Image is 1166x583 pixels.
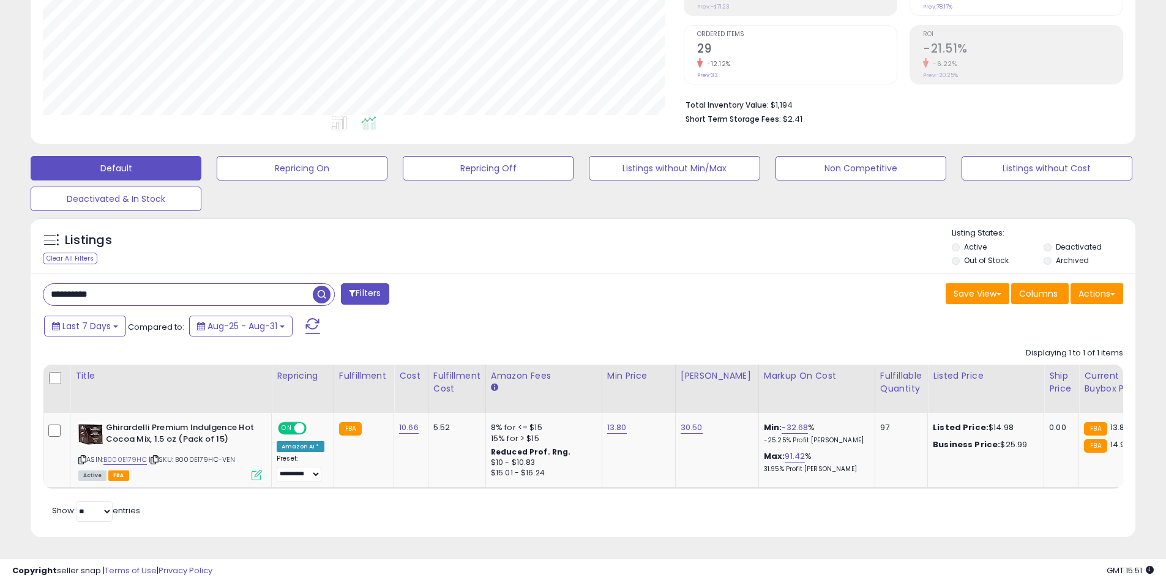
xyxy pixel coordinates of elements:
p: Listing States: [952,228,1135,239]
span: OFF [305,423,324,434]
small: Prev: 33 [697,72,718,79]
small: FBA [1084,422,1107,436]
div: [PERSON_NAME] [681,369,753,382]
p: -25.25% Profit [PERSON_NAME] [764,436,865,445]
button: Listings without Cost [962,156,1132,180]
div: 5.52 [433,422,476,433]
strong: Copyright [12,565,57,576]
b: Short Term Storage Fees: [686,114,781,124]
button: Repricing On [217,156,387,180]
button: Filters [341,283,389,305]
div: $15.01 - $16.24 [491,468,592,478]
button: Non Competitive [775,156,946,180]
span: ON [279,423,294,434]
small: Prev: 78.17% [923,3,952,10]
div: Fulfillment Cost [433,369,480,395]
span: Ordered Items [697,31,897,38]
span: Columns [1019,288,1058,300]
div: Fulfillable Quantity [880,369,922,395]
a: B000E179HC [103,455,147,465]
div: $25.99 [933,439,1034,450]
button: Columns [1011,283,1069,304]
button: Save View [946,283,1009,304]
div: Title [75,369,266,382]
p: 31.95% Profit [PERSON_NAME] [764,465,865,473]
a: Privacy Policy [159,565,212,576]
button: Last 7 Days [44,316,126,336]
a: 30.50 [681,421,703,434]
span: | SKU: B000E179HC-VEN [149,455,236,464]
h2: -21.51% [923,42,1123,58]
small: FBA [339,422,362,436]
small: -6.22% [929,59,957,69]
h2: 29 [697,42,897,58]
b: Business Price: [933,439,1000,450]
span: 2025-09-8 15:51 GMT [1107,565,1154,576]
div: 0.00 [1049,422,1069,433]
span: ROI [923,31,1123,38]
div: $14.98 [933,422,1034,433]
span: $2.41 [783,113,802,125]
a: 10.66 [399,421,419,434]
div: Ship Price [1049,369,1074,395]
div: Min Price [607,369,670,382]
div: Cost [399,369,423,382]
a: 91.42 [785,450,805,462]
span: Show: entries [52,505,140,516]
b: Max: [764,450,785,462]
div: % [764,451,865,473]
label: Active [964,242,987,252]
div: Preset: [277,455,324,482]
h5: Listings [65,232,112,249]
th: The percentage added to the cost of goods (COGS) that forms the calculator for Min & Max prices. [758,365,875,413]
b: Reduced Prof. Rng. [491,447,571,457]
div: 15% for > $15 [491,433,592,444]
img: 51MEMgHCYRL._SL40_.jpg [78,422,103,447]
div: Current Buybox Price [1084,369,1147,395]
div: Listed Price [933,369,1039,382]
div: Markup on Cost [764,369,870,382]
b: Min: [764,421,782,433]
small: FBA [1084,439,1107,453]
div: Repricing [277,369,329,382]
span: 14.98 [1110,439,1130,450]
li: $1,194 [686,97,1114,111]
button: Listings without Min/Max [589,156,760,180]
label: Archived [1056,255,1089,266]
div: ASIN: [78,422,262,479]
span: Last 7 Days [62,320,111,332]
span: Compared to: [128,321,184,333]
button: Default [31,156,201,180]
div: Amazon AI * [277,441,324,452]
div: % [764,422,865,445]
small: -12.12% [703,59,731,69]
b: Listed Price: [933,421,988,433]
div: Amazon Fees [491,369,597,382]
button: Aug-25 - Aug-31 [189,316,293,336]
div: seller snap | | [12,565,212,577]
div: Fulfillment [339,369,389,382]
span: FBA [108,470,129,481]
button: Actions [1071,283,1123,304]
span: Aug-25 - Aug-31 [207,320,277,332]
button: Deactivated & In Stock [31,187,201,211]
div: 8% for <= $15 [491,422,592,433]
a: -32.68 [782,421,808,434]
a: 13.80 [607,421,627,434]
div: Displaying 1 to 1 of 1 items [1026,347,1123,359]
div: Clear All Filters [43,253,97,264]
label: Out of Stock [964,255,1009,266]
span: 13.82 [1110,421,1130,433]
button: Repricing Off [403,156,574,180]
label: Deactivated [1056,242,1102,252]
div: 97 [880,422,918,433]
b: Total Inventory Value: [686,100,769,110]
small: Amazon Fees. [491,382,498,393]
div: $10 - $10.83 [491,458,592,468]
small: Prev: -$71.23 [697,3,730,10]
a: Terms of Use [105,565,157,576]
span: All listings currently available for purchase on Amazon [78,470,107,481]
b: Ghirardelli Premium Indulgence Hot Cocoa Mix, 1.5 oz (Pack of 15) [106,422,255,448]
small: Prev: -20.25% [923,72,958,79]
